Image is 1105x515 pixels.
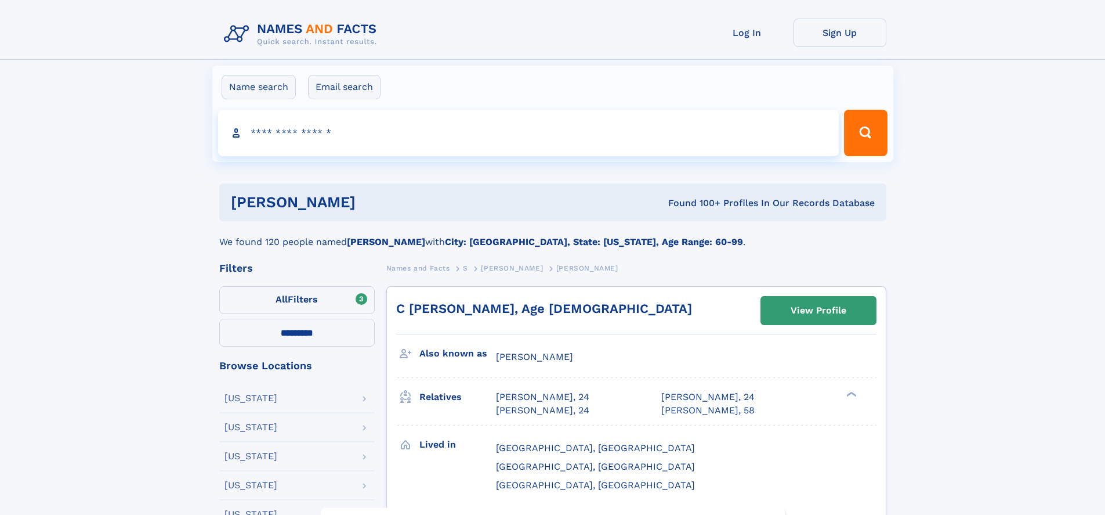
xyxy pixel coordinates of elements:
[224,481,277,490] div: [US_STATE]
[219,19,386,50] img: Logo Names and Facts
[496,461,695,472] span: [GEOGRAPHIC_DATA], [GEOGRAPHIC_DATA]
[481,264,543,272] span: [PERSON_NAME]
[794,19,886,47] a: Sign Up
[512,197,875,210] div: Found 100+ Profiles In Our Records Database
[219,361,375,371] div: Browse Locations
[556,264,618,272] span: [PERSON_NAME]
[844,110,887,156] button: Search Button
[419,387,496,407] h3: Relatives
[761,297,876,325] a: View Profile
[791,297,846,324] div: View Profile
[661,391,755,404] a: [PERSON_NAME], 24
[224,423,277,432] div: [US_STATE]
[463,264,468,272] span: S
[661,404,755,417] a: [PERSON_NAME], 58
[222,75,296,99] label: Name search
[843,391,857,398] div: ❯
[396,301,692,316] a: C [PERSON_NAME], Age [DEMOGRAPHIC_DATA]
[481,261,543,275] a: [PERSON_NAME]
[496,404,589,417] a: [PERSON_NAME], 24
[218,110,839,156] input: search input
[224,452,277,461] div: [US_STATE]
[386,261,450,275] a: Names and Facts
[419,344,496,363] h3: Also known as
[419,435,496,455] h3: Lived in
[347,236,425,247] b: [PERSON_NAME]
[496,351,573,362] span: [PERSON_NAME]
[224,394,277,403] div: [US_STATE]
[445,236,743,247] b: City: [GEOGRAPHIC_DATA], State: [US_STATE], Age Range: 60-99
[308,75,381,99] label: Email search
[496,480,695,491] span: [GEOGRAPHIC_DATA], [GEOGRAPHIC_DATA]
[219,286,375,314] label: Filters
[276,294,288,305] span: All
[701,19,794,47] a: Log In
[219,263,375,273] div: Filters
[496,442,695,453] span: [GEOGRAPHIC_DATA], [GEOGRAPHIC_DATA]
[219,221,886,249] div: We found 120 people named with .
[463,261,468,275] a: S
[496,391,589,404] a: [PERSON_NAME], 24
[231,195,512,210] h1: [PERSON_NAME]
